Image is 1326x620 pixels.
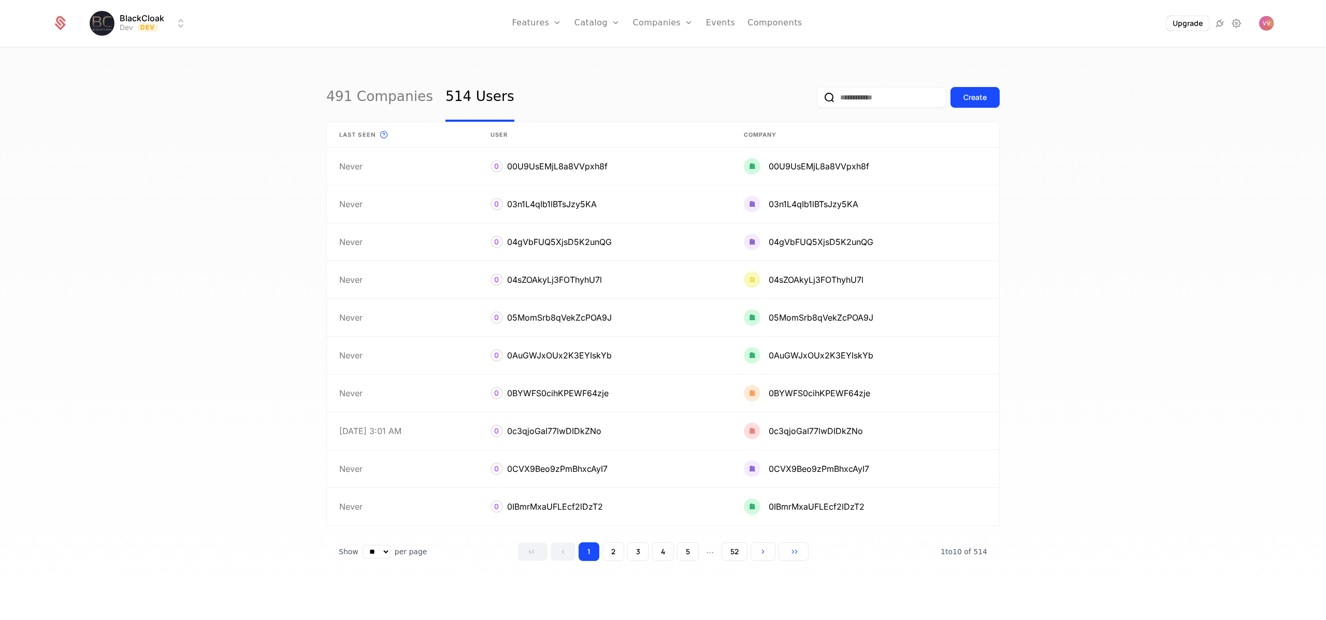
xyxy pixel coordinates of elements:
span: Last seen [339,131,376,139]
button: Go to page 5 [677,542,699,561]
span: 514 [941,547,987,556]
button: Go to page 1 [579,542,599,561]
span: 1 to 10 of [941,547,973,556]
div: Create [963,92,987,103]
button: Upgrade [1166,16,1209,31]
button: Select environment [93,12,187,35]
a: 491 Companies [326,73,433,122]
button: Go to page 52 [722,542,747,561]
span: per page [395,546,427,557]
a: 514 Users [445,73,514,122]
img: BlackCloak [90,11,114,36]
a: Integrations [1214,17,1226,30]
select: Select page size [363,545,391,558]
span: Show [339,546,358,557]
button: Open user button [1259,16,1274,31]
button: Go to previous page [551,542,575,561]
span: BlackCloak [120,14,164,22]
button: Go to page 3 [627,542,649,561]
div: Table pagination [326,542,1000,561]
span: ... [702,542,718,561]
div: Page navigation [517,542,808,561]
button: Go to page 4 [652,542,674,561]
button: Go to page 2 [602,542,624,561]
button: Create [950,87,1000,108]
span: Dev [137,23,158,32]
a: Settings [1230,17,1243,30]
button: Go to next page [751,542,775,561]
th: User [478,122,731,148]
button: Go to first page [517,542,547,561]
th: Company [731,122,999,148]
button: Go to last page [779,542,809,561]
img: Victor Vlad [1259,16,1274,31]
div: Dev [120,22,133,33]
